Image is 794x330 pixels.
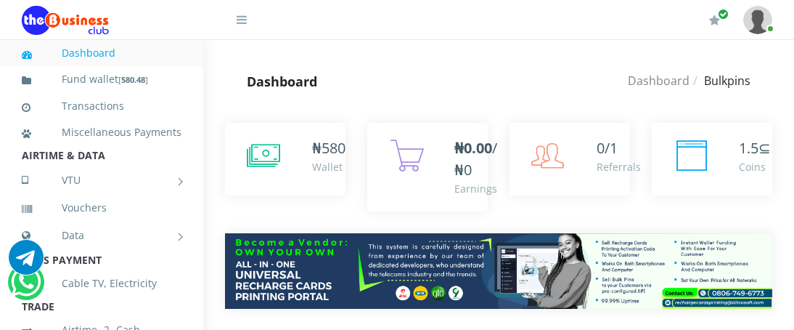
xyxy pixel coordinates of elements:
i: Renew/Upgrade Subscription [709,15,720,26]
div: Referrals [597,159,641,174]
small: [ ] [118,74,148,85]
div: Earnings [454,181,497,196]
span: Renew/Upgrade Subscription [718,9,729,20]
a: Dashboard [628,73,689,89]
a: Vouchers [22,191,181,225]
a: Chat for support [9,251,44,275]
a: Fund wallet[580.48] [22,63,181,97]
a: ₦0.00/₦0 Earnings [367,123,488,212]
span: 0/1 [597,138,618,158]
span: /₦0 [454,138,497,180]
a: 0/1 Referrals [509,123,630,196]
a: Transactions [22,89,181,123]
span: 1.5 [739,138,758,158]
div: Coins [739,159,771,174]
span: 580 [322,138,345,158]
img: multitenant_rcp.png [225,233,772,308]
a: Cable TV, Electricity [22,267,181,300]
a: Miscellaneous Payments [22,116,181,149]
a: Chat for support [11,275,41,299]
b: ₦0.00 [454,138,492,158]
a: VTU [22,162,181,198]
div: ⊆ [739,137,771,159]
a: Data [22,217,181,254]
div: Wallet [312,159,345,174]
b: 580.48 [121,74,145,85]
a: Dashboard [22,36,181,70]
img: Logo [22,6,109,35]
img: User [743,6,772,34]
a: ₦580 Wallet [225,123,345,196]
strong: Dashboard [247,73,317,90]
li: Bulkpins [689,72,750,89]
div: ₦ [312,137,345,159]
